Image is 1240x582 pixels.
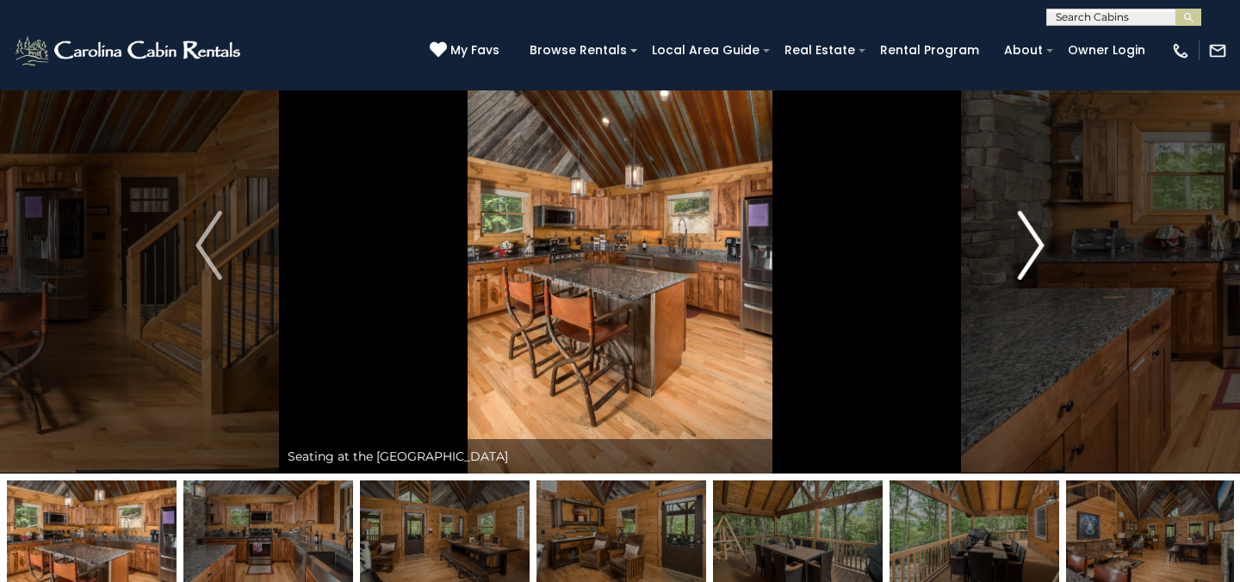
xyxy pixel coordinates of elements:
[13,34,245,68] img: White-1-2.png
[871,37,988,64] a: Rental Program
[279,439,961,474] div: Seating at the [GEOGRAPHIC_DATA]
[995,37,1051,64] a: About
[195,211,221,280] img: arrow
[961,17,1101,474] button: Next
[450,41,499,59] span: My Favs
[1171,41,1190,60] img: phone-regular-white.png
[776,37,864,64] a: Real Estate
[643,37,768,64] a: Local Area Guide
[139,17,279,474] button: Previous
[521,37,635,64] a: Browse Rentals
[1059,37,1154,64] a: Owner Login
[1208,41,1227,60] img: mail-regular-white.png
[1018,211,1044,280] img: arrow
[430,41,504,60] a: My Favs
